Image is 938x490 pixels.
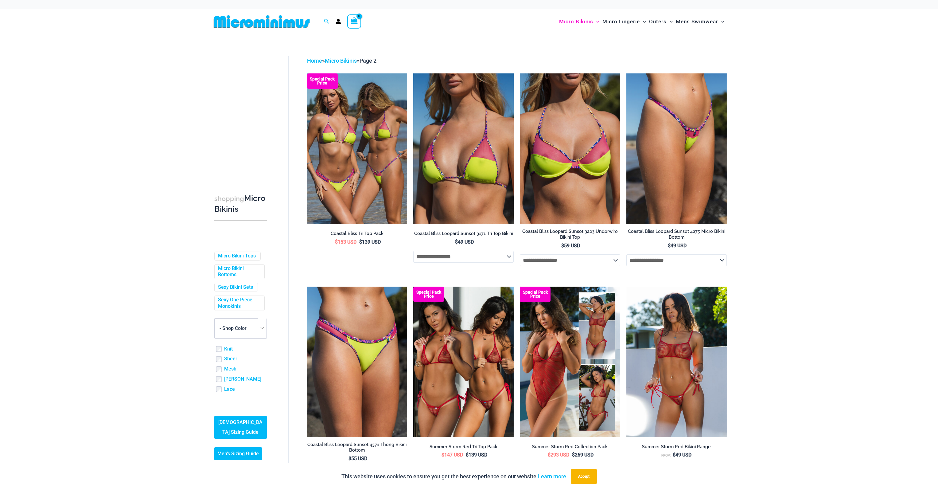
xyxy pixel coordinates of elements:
[360,57,376,64] span: Page 2
[214,193,267,214] h3: Micro Bikinis
[413,444,514,452] a: Summer Storm Red Tri Top Pack
[601,12,648,31] a: Micro LingerieMenu ToggleMenu Toggle
[341,472,566,481] p: This website uses cookies to ensure you get the best experience on our website.
[626,73,727,224] a: Coastal Bliss Leopard Sunset 4275 Micro Bikini 01Coastal Bliss Leopard Sunset 4275 Micro Bikini 0...
[307,231,407,237] h2: Coastal Bliss Tri Top Pack
[668,243,671,249] span: $
[455,239,458,245] span: $
[626,287,727,437] img: Summer Storm Red 332 Crop Top 449 Thong 02
[307,231,407,239] a: Coastal Bliss Tri Top Pack
[561,243,580,249] bdi: 59 USD
[442,452,463,458] bdi: 147 USD
[336,19,341,24] a: Account icon link
[307,73,407,224] img: Coastal Bliss Leopard Sunset Tri Top Pack
[214,416,267,439] a: [DEMOGRAPHIC_DATA] Sizing Guide
[214,195,244,202] span: shopping
[325,57,357,64] a: Micro Bikinis
[455,239,474,245] bdi: 49 USD
[324,18,329,25] a: Search icon link
[224,386,235,393] a: Lace
[347,14,361,29] a: View Shopping Cart, empty
[413,73,514,224] a: Coastal Bliss Leopard Sunset 3171 Tri Top 01Coastal Bliss Leopard Sunset 3171 Tri Top 4371 Thong ...
[335,239,356,245] bdi: 153 USD
[520,290,551,298] b: Special Pack Price
[602,14,640,29] span: Micro Lingerie
[214,447,262,460] a: Men’s Sizing Guide
[413,287,514,437] img: Summer Storm Red Tri Top Pack F
[442,452,444,458] span: $
[668,243,687,249] bdi: 49 USD
[673,452,691,458] bdi: 49 USD
[626,444,727,452] a: Summer Storm Red Bikini Range
[520,229,620,242] a: Coastal Bliss Leopard Sunset 3223 Underwire Bikini Top
[648,12,674,31] a: OutersMenu ToggleMenu Toggle
[307,287,407,437] img: Coastal Bliss Leopard Sunset Thong Bikini 03
[520,444,620,452] a: Summer Storm Red Collection Pack
[307,57,322,64] a: Home
[413,290,444,298] b: Special Pack Price
[548,452,551,458] span: $
[674,12,726,31] a: Mens SwimwearMenu ToggleMenu Toggle
[626,444,727,450] h2: Summer Storm Red Bikini Range
[413,444,514,450] h2: Summer Storm Red Tri Top Pack
[348,456,367,461] bdi: 55 USD
[224,366,236,372] a: Mesh
[214,318,267,339] span: - Shop Color
[561,243,564,249] span: $
[335,239,338,245] span: $
[673,452,675,458] span: $
[307,442,407,456] a: Coastal Bliss Leopard Sunset 4371 Thong Bikini Bottom
[520,73,620,224] img: Coastal Bliss Leopard Sunset 3223 Underwire Top 01
[466,452,487,458] bdi: 139 USD
[359,239,362,245] span: $
[220,325,247,331] span: - Shop Color
[224,346,233,352] a: Knit
[572,452,575,458] span: $
[559,14,593,29] span: Micro Bikinis
[466,452,469,458] span: $
[307,57,376,64] span: » »
[307,77,338,85] b: Special Pack Price
[218,284,253,291] a: Sexy Bikini Sets
[626,287,727,437] a: Summer Storm Red 332 Crop Top 449 Thong 02Summer Storm Red 332 Crop Top 449 Thong 03Summer Storm ...
[520,73,620,224] a: Coastal Bliss Leopard Sunset 3223 Underwire Top 01Coastal Bliss Leopard Sunset 3223 Underwire Top...
[413,287,514,437] a: Summer Storm Red Tri Top Pack F Summer Storm Red Tri Top Pack BSummer Storm Red Tri Top Pack B
[218,253,256,259] a: Micro Bikini Tops
[520,287,620,437] img: Summer Storm Red Collection Pack F
[224,376,261,382] a: [PERSON_NAME]
[211,15,312,29] img: MM SHOP LOGO FLAT
[218,297,260,310] a: Sexy One Piece Monokinis
[538,473,566,480] a: Learn more
[626,229,727,242] a: Coastal Bliss Leopard Sunset 4275 Micro Bikini Bottom
[558,12,601,31] a: Micro BikinisMenu ToggleMenu Toggle
[649,14,667,29] span: Outers
[520,229,620,240] h2: Coastal Bliss Leopard Sunset 3223 Underwire Bikini Top
[413,231,514,239] a: Coastal Bliss Leopard Sunset 3171 Tri Top Bikini
[218,265,260,278] a: Micro Bikini Bottoms
[307,442,407,453] h2: Coastal Bliss Leopard Sunset 4371 Thong Bikini Bottom
[520,444,620,450] h2: Summer Storm Red Collection Pack
[307,73,407,224] a: Coastal Bliss Leopard Sunset Tri Top Pack Coastal Bliss Leopard Sunset Tri Top Pack BCoastal Blis...
[661,453,671,457] span: From:
[224,356,237,362] a: Sheer
[359,239,381,245] bdi: 139 USD
[215,319,267,338] span: - Shop Color
[571,469,597,484] button: Accept
[718,14,724,29] span: Menu Toggle
[413,231,514,237] h2: Coastal Bliss Leopard Sunset 3171 Tri Top Bikini
[667,14,673,29] span: Menu Toggle
[640,14,646,29] span: Menu Toggle
[413,73,514,224] img: Coastal Bliss Leopard Sunset 3171 Tri Top 01
[307,287,407,437] a: Coastal Bliss Leopard Sunset Thong Bikini 03Coastal Bliss Leopard Sunset 4371 Thong Bikini 02Coas...
[626,229,727,240] h2: Coastal Bliss Leopard Sunset 4275 Micro Bikini Bottom
[676,14,718,29] span: Mens Swimwear
[626,73,727,224] img: Coastal Bliss Leopard Sunset 4275 Micro Bikini 01
[214,51,270,174] iframe: TrustedSite Certified
[557,11,727,32] nav: Site Navigation
[348,456,351,461] span: $
[593,14,599,29] span: Menu Toggle
[548,452,569,458] bdi: 293 USD
[520,287,620,437] a: Summer Storm Red Collection Pack F Summer Storm Red Collection Pack BSummer Storm Red Collection ...
[572,452,594,458] bdi: 269 USD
